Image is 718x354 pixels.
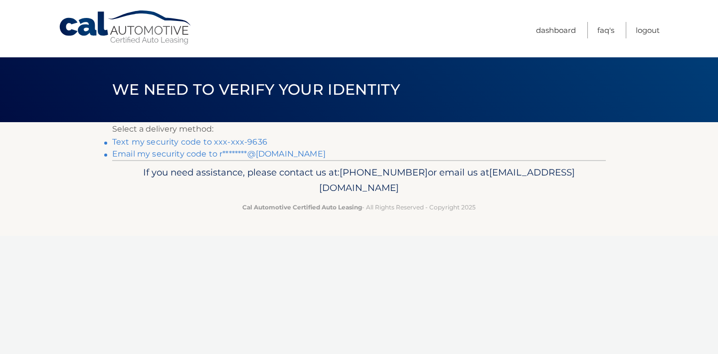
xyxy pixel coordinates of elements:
[119,165,599,196] p: If you need assistance, please contact us at: or email us at
[112,137,267,147] a: Text my security code to xxx-xxx-9636
[340,167,428,178] span: [PHONE_NUMBER]
[112,149,326,159] a: Email my security code to r********@[DOMAIN_NAME]
[58,10,193,45] a: Cal Automotive
[112,80,400,99] span: We need to verify your identity
[242,203,362,211] strong: Cal Automotive Certified Auto Leasing
[636,22,660,38] a: Logout
[536,22,576,38] a: Dashboard
[112,122,606,136] p: Select a delivery method:
[597,22,614,38] a: FAQ's
[119,202,599,212] p: - All Rights Reserved - Copyright 2025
